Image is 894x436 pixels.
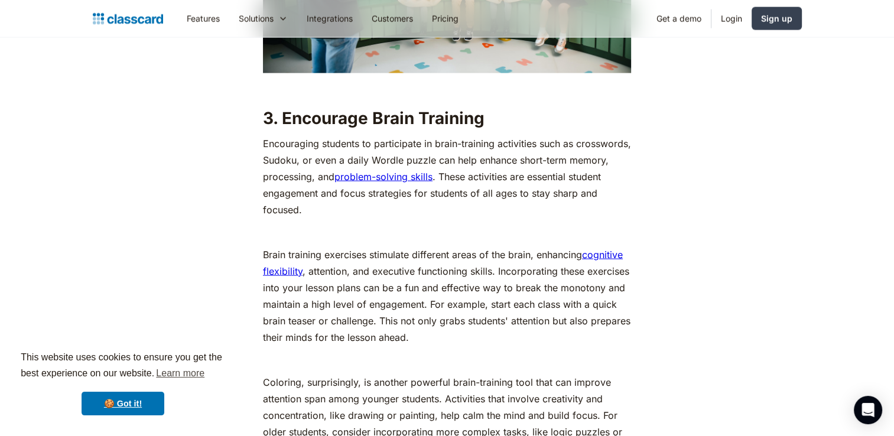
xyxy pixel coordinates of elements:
div: Open Intercom Messenger [854,396,882,424]
strong: 3. Encourage Brain Training [263,108,485,128]
a: dismiss cookie message [82,392,164,415]
p: Brain training exercises stimulate different areas of the brain, enhancing , attention, and execu... [263,246,631,346]
a: Login [711,5,752,32]
div: Solutions [229,5,297,32]
a: learn more about cookies [154,365,206,382]
p: ‍ [263,79,631,96]
span: This website uses cookies to ensure you get the best experience on our website. [21,350,225,382]
p: Encouraging students to participate in brain-training activities such as crosswords, Sudoku, or e... [263,135,631,218]
p: ‍ [263,224,631,240]
div: Sign up [761,12,792,25]
a: Get a demo [647,5,711,32]
a: problem-solving skills [334,171,433,183]
div: cookieconsent [9,339,236,427]
a: Integrations [297,5,362,32]
a: Features [177,5,229,32]
h2: ‍ [263,108,631,129]
div: Solutions [239,12,274,25]
a: home [93,11,163,27]
a: Pricing [422,5,468,32]
a: cognitive flexibility [263,249,623,277]
a: Customers [362,5,422,32]
a: Sign up [752,7,802,30]
p: ‍ [263,352,631,368]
